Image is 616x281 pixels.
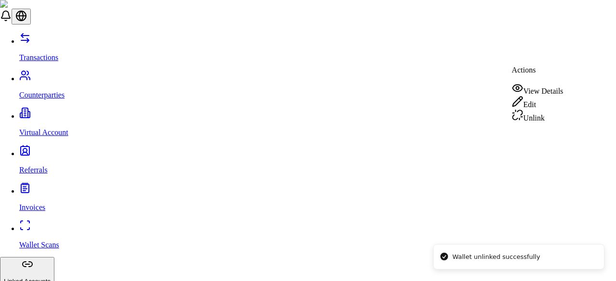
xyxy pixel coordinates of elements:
p: Wallet Scans [19,241,616,249]
p: Invoices [19,203,616,212]
p: Referrals [19,166,616,174]
p: Actions [512,66,563,74]
div: Wallet unlinked successfully [452,252,540,262]
div: Edit [512,96,563,109]
div: Unlink [512,109,563,122]
p: Transactions [19,53,616,62]
div: View Details [512,82,563,96]
p: Virtual Account [19,128,616,137]
p: Counterparties [19,91,616,99]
